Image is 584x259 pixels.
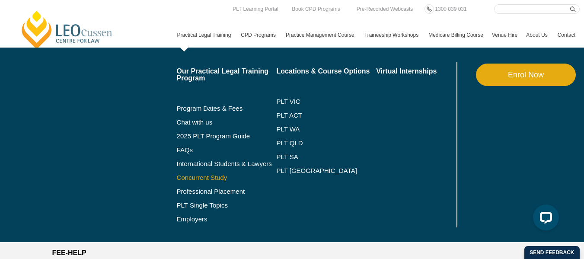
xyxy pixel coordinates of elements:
[276,68,376,75] a: Locations & Course Options
[177,119,277,126] a: Chat with us
[177,202,277,209] a: PLT Single Topics
[230,4,281,14] a: PLT Learning Portal
[173,22,237,48] a: Practical Legal Training
[177,105,277,112] a: Program Dates & Fees
[526,201,562,237] iframe: LiveChat chat widget
[236,22,281,48] a: CPD Programs
[376,68,454,75] a: Virtual Internships
[276,112,376,119] a: PLT ACT
[522,22,553,48] a: About Us
[177,160,277,167] a: International Students & Lawyers
[177,216,277,223] a: Employers
[290,4,342,14] a: Book CPD Programs
[276,167,376,174] a: PLT [GEOGRAPHIC_DATA]
[424,22,488,48] a: Medicare Billing Course
[276,153,376,160] a: PLT SA
[177,68,277,82] a: Our Practical Legal Training Program
[281,22,360,48] a: Practice Management Course
[276,140,376,147] a: PLT QLD
[177,188,277,195] a: Professional Placement
[177,147,277,153] a: FAQs
[360,22,424,48] a: Traineeship Workshops
[354,4,415,14] a: Pre-Recorded Webcasts
[435,6,466,12] span: 1300 039 031
[476,64,576,86] a: Enrol Now
[433,4,469,14] a: 1300 039 031
[52,249,86,256] strong: FEE-HELP
[276,98,376,105] a: PLT VIC
[177,133,255,140] a: 2025 PLT Program Guide
[276,126,354,133] a: PLT WA
[553,22,580,48] a: Contact
[488,22,522,48] a: Venue Hire
[177,174,277,181] a: Concurrent Study
[19,10,115,50] a: [PERSON_NAME] Centre for Law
